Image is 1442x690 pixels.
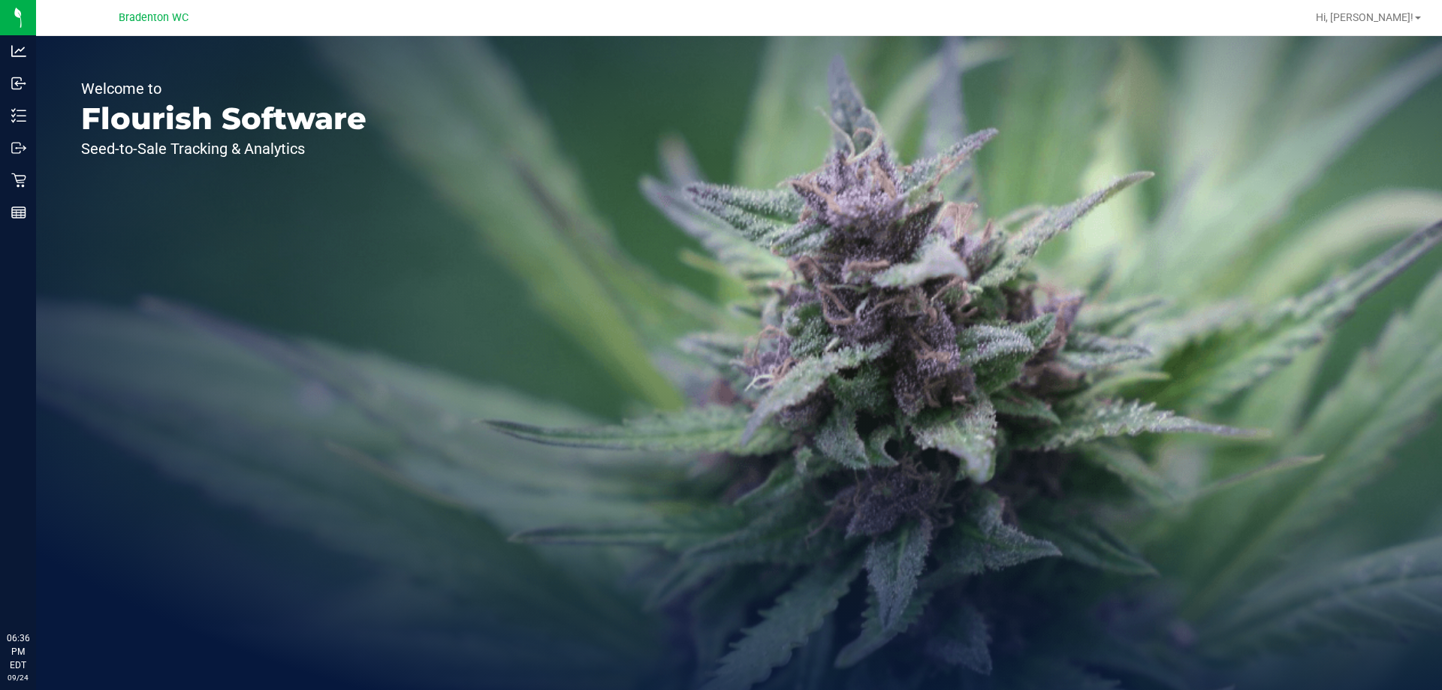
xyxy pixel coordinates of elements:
inline-svg: Outbound [11,140,26,155]
span: Hi, [PERSON_NAME]! [1316,11,1413,23]
inline-svg: Analytics [11,44,26,59]
p: 06:36 PM EDT [7,631,29,672]
p: 09/24 [7,672,29,683]
p: Seed-to-Sale Tracking & Analytics [81,141,367,156]
p: Welcome to [81,81,367,96]
inline-svg: Inventory [11,108,26,123]
inline-svg: Reports [11,205,26,220]
iframe: Resource center [15,570,60,615]
span: Bradenton WC [119,11,189,24]
p: Flourish Software [81,104,367,134]
inline-svg: Inbound [11,76,26,91]
inline-svg: Retail [11,173,26,188]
